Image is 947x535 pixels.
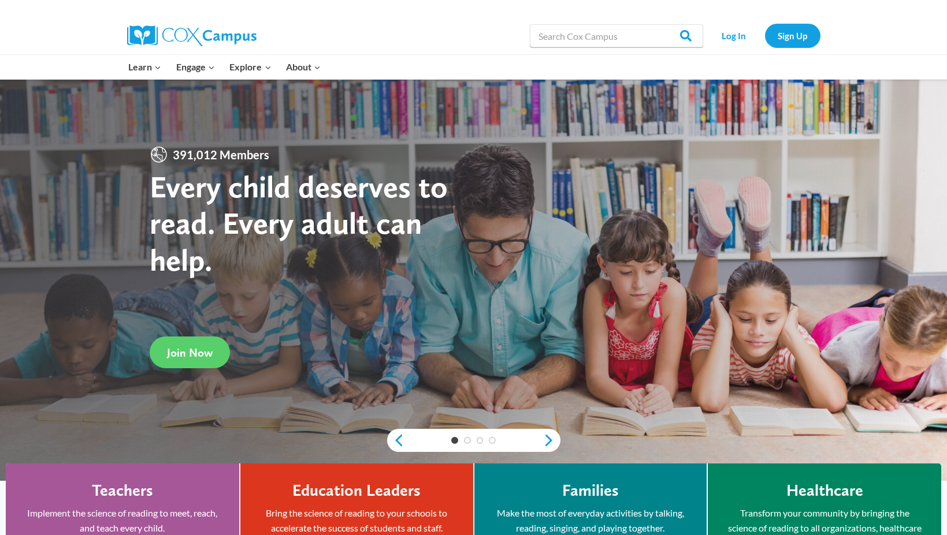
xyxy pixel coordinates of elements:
a: Log In [709,24,759,47]
input: Search Cox Campus [530,24,703,47]
span: 391,012 Members [168,145,274,164]
a: 1 [451,437,458,444]
strong: Every child deserves to read. Every adult can help. [150,168,448,278]
span: Engage [176,59,215,74]
h4: Healthcare [786,481,863,500]
span: Explore [229,59,271,74]
div: content slider buttons [387,429,560,452]
a: 3 [477,437,484,444]
img: Cox Campus [127,25,257,46]
p: Bring the science of reading to your schools to accelerate the success of students and staff. [258,506,456,535]
nav: Primary Navigation [121,55,328,79]
h4: Teachers [92,481,153,500]
a: Sign Up [765,24,820,47]
p: Implement the science of reading to meet, reach, and teach every child. [23,506,222,535]
a: previous [387,433,404,447]
span: Join Now [167,346,213,360]
a: next [543,433,560,447]
h4: Education Leaders [292,481,421,500]
span: About [286,59,321,74]
p: Make the most of everyday activities by talking, reading, singing, and playing together. [492,506,690,535]
a: 4 [489,437,496,444]
a: Join Now [150,336,230,368]
a: 2 [464,437,471,444]
h4: Families [562,481,619,500]
span: Learn [128,59,161,74]
nav: Secondary Navigation [709,24,820,47]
